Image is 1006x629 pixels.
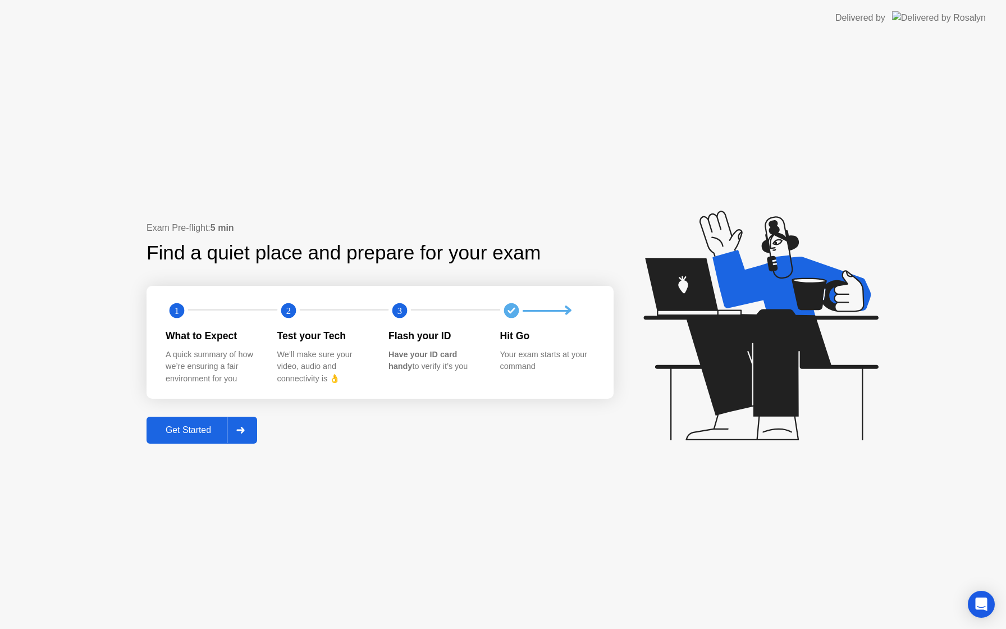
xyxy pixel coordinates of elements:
[968,591,995,618] div: Open Intercom Messenger
[150,425,227,435] div: Get Started
[835,11,885,25] div: Delivered by
[388,349,482,373] div: to verify it’s you
[211,223,234,233] b: 5 min
[286,306,290,316] text: 2
[397,306,402,316] text: 3
[500,329,594,343] div: Hit Go
[388,350,457,371] b: Have your ID card handy
[147,417,257,444] button: Get Started
[175,306,179,316] text: 1
[166,349,259,385] div: A quick summary of how we’re ensuring a fair environment for you
[500,349,594,373] div: Your exam starts at your command
[892,11,986,24] img: Delivered by Rosalyn
[147,221,614,235] div: Exam Pre-flight:
[388,329,482,343] div: Flash your ID
[166,329,259,343] div: What to Expect
[277,349,371,385] div: We’ll make sure your video, audio and connectivity is 👌
[277,329,371,343] div: Test your Tech
[147,238,542,268] div: Find a quiet place and prepare for your exam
